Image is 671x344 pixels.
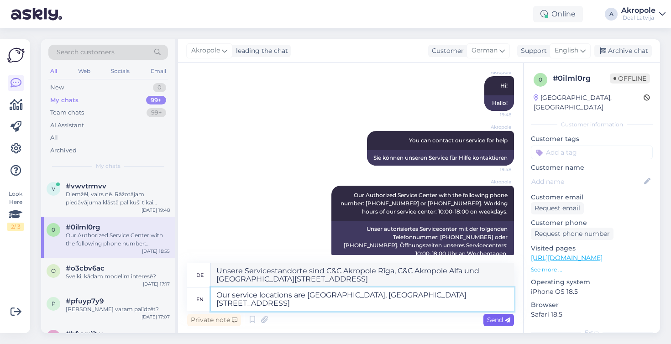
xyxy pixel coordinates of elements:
[472,46,498,56] span: German
[500,82,508,89] span: Hi!
[531,254,603,262] a: [URL][DOMAIN_NAME]
[531,287,653,297] p: iPhone OS 18.5
[534,93,644,112] div: [GEOGRAPHIC_DATA], [GEOGRAPHIC_DATA]
[50,121,84,130] div: AI Assistant
[621,14,655,21] div: iDeal Latvija
[50,146,77,155] div: Archived
[66,190,170,207] div: Diemžēl, vairs nē. Rāžotājam piedāvājuma klāstā palikuši tikai telefoni, sākot ar iPhone 15
[367,150,514,166] div: Sie können unseren Service für Hilfe kontaktieren
[539,76,542,83] span: 0
[66,305,170,313] div: [PERSON_NAME] varam palīdzēt?
[531,146,653,159] input: Add a tag
[66,182,106,190] span: #vwvtrmvv
[50,133,58,142] div: All
[531,177,642,187] input: Add name
[142,313,170,320] div: [DATE] 17:07
[50,83,64,92] div: New
[191,46,220,56] span: Akropole
[517,46,547,56] div: Support
[66,272,170,281] div: Sveiki, kādam modelim interesē?
[531,266,653,274] p: See more ...
[484,95,514,111] div: Hallo!
[66,297,104,305] span: #pfuyp7y9
[555,46,578,56] span: English
[211,287,514,311] textarea: Our service locations are [GEOGRAPHIC_DATA], [GEOGRAPHIC_DATA][STREET_ADDRESS]
[52,185,55,192] span: v
[331,221,514,261] div: Unser autorisiertes Servicecenter mit der folgenden Telefonnummer: [PHONE_NUMBER] oder [PHONE_NUM...
[531,300,653,310] p: Browser
[621,7,666,21] a: AkropoleiDeal Latvija
[531,310,653,319] p: Safari 18.5
[51,267,56,274] span: o
[477,178,511,185] span: Akropole
[143,281,170,287] div: [DATE] 17:17
[409,137,508,144] span: You can contact our service for help
[232,46,288,56] div: leading the chat
[52,226,55,233] span: 0
[531,218,653,228] p: Customer phone
[66,330,103,338] span: #bfyvxi2w
[531,228,613,240] div: Request phone number
[48,65,59,77] div: All
[553,73,610,84] div: # 0ilml0rg
[149,65,168,77] div: Email
[341,192,509,215] span: Our Authorized Service Center with the following phone number: [PHONE_NUMBER] or [PHONE_NUMBER]. ...
[531,328,653,337] div: Extra
[531,244,653,253] p: Visited pages
[76,65,92,77] div: Web
[196,267,204,283] div: de
[531,202,584,214] div: Request email
[7,47,25,64] img: Askly Logo
[477,111,511,118] span: 19:48
[477,166,511,173] span: 19:48
[477,124,511,130] span: Akropole
[621,7,655,14] div: Akropole
[7,223,24,231] div: 2 / 3
[531,277,653,287] p: Operating system
[610,73,650,83] span: Offline
[531,120,653,129] div: Customer information
[428,46,464,56] div: Customer
[531,193,653,202] p: Customer email
[66,231,170,248] div: Our Authorized Service Center with the following phone number: [PHONE_NUMBER] or [PHONE_NUMBER]. ...
[50,108,84,117] div: Team chats
[52,300,56,307] span: p
[187,314,241,326] div: Private note
[50,96,79,105] div: My chats
[96,162,121,170] span: My chats
[146,96,166,105] div: 99+
[153,83,166,92] div: 0
[109,65,131,77] div: Socials
[142,207,170,214] div: [DATE] 19:48
[605,8,618,21] div: A
[533,6,583,22] div: Online
[7,190,24,231] div: Look Here
[142,248,170,255] div: [DATE] 18:55
[211,263,514,287] textarea: Unsere Servicestandorte sind C&C Akropole Rīga, C&C Akropole Alfa und [GEOGRAPHIC_DATA][STREET_AD...
[531,163,653,172] p: Customer name
[66,223,100,231] span: #0ilml0rg
[196,292,204,307] div: en
[147,108,166,117] div: 99+
[487,316,510,324] span: Send
[57,47,115,57] span: Search customers
[594,45,652,57] div: Archive chat
[66,264,105,272] span: #o3cbv6ac
[477,69,511,76] span: Akropole
[531,134,653,144] p: Customer tags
